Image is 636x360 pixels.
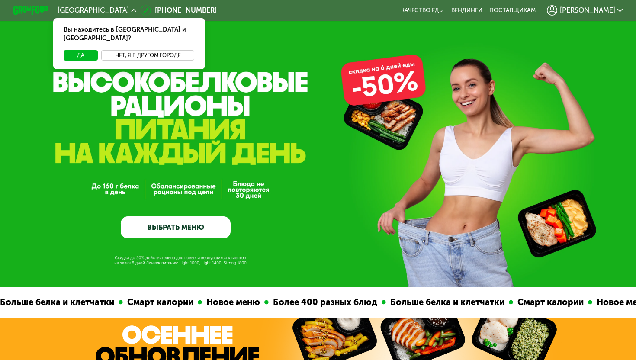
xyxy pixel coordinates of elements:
a: Вендинги [451,7,482,14]
a: ВЫБРАТЬ МЕНЮ [121,216,231,238]
button: Нет, я в другом городе [101,50,194,61]
div: Более 400 разных блюд [265,296,378,309]
div: поставщикам [489,7,536,14]
a: [PHONE_NUMBER] [141,5,217,16]
div: Новое меню [198,296,260,309]
div: Вы находитесь в [GEOGRAPHIC_DATA] и [GEOGRAPHIC_DATA]? [53,18,205,50]
div: Смарт калории [509,296,584,309]
div: Смарт калории [119,296,194,309]
button: Да [64,50,98,61]
div: Больше белка и клетчатки [382,296,505,309]
a: Качество еды [401,7,444,14]
span: [PERSON_NAME] [560,7,615,14]
span: [GEOGRAPHIC_DATA] [58,7,129,14]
